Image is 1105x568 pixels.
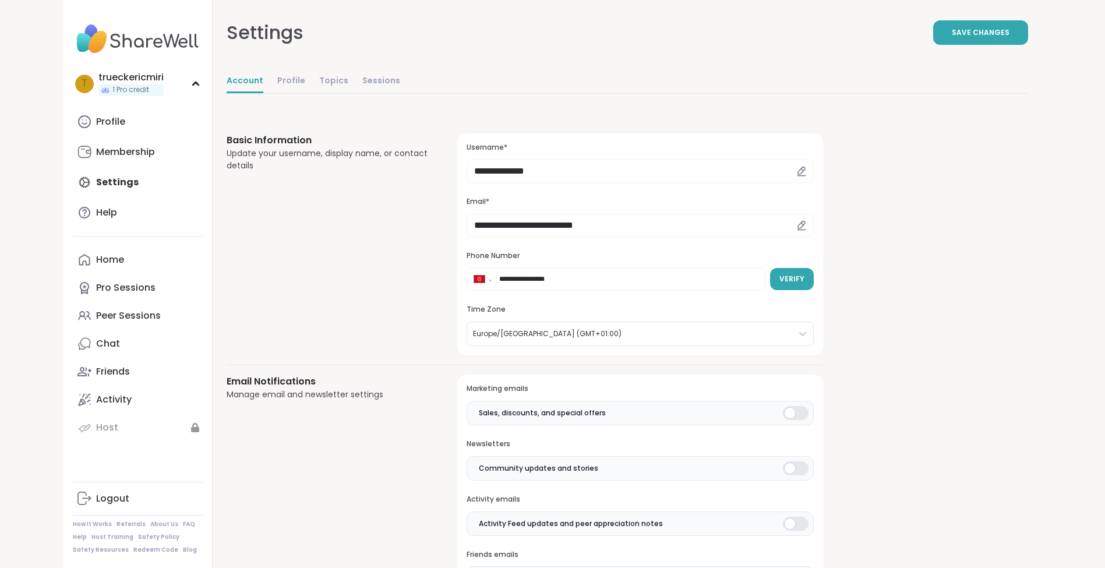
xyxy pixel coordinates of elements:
a: Activity [73,386,203,414]
h3: Email Notifications [227,375,430,389]
span: 1 Pro credit [112,85,149,95]
div: Peer Sessions [96,309,161,322]
a: Home [73,246,203,274]
button: Save Changes [933,20,1028,45]
h3: Phone Number [467,251,813,261]
a: Membership [73,138,203,166]
div: Pro Sessions [96,281,156,294]
a: Topics [319,70,348,93]
a: Host Training [91,533,133,541]
a: Chat [73,330,203,358]
a: Referrals [116,520,146,528]
div: Manage email and newsletter settings [227,389,430,401]
span: t [82,76,87,91]
div: Activity [96,393,132,406]
a: Help [73,533,87,541]
div: Membership [96,146,155,158]
h3: Newsletters [467,439,813,449]
img: ShareWell Nav Logo [73,19,203,59]
div: Settings [227,19,303,47]
a: Help [73,199,203,227]
div: Update your username, display name, or contact details [227,147,430,172]
h3: Activity emails [467,495,813,505]
a: Friends [73,358,203,386]
h3: Marketing emails [467,384,813,394]
a: Logout [73,485,203,513]
div: Help [96,206,117,219]
h3: Friends emails [467,550,813,560]
a: Blog [183,546,197,554]
a: How It Works [73,520,112,528]
span: Sales, discounts, and special offers [479,408,606,418]
a: Safety Policy [138,533,179,541]
div: Host [96,421,118,434]
div: Profile [96,115,125,128]
h3: Time Zone [467,305,813,315]
a: Peer Sessions [73,302,203,330]
div: trueckericmiri [98,71,164,84]
span: Community updates and stories [479,463,598,474]
span: Verify [779,274,804,284]
a: Profile [73,108,203,136]
div: Logout [96,492,129,505]
a: Safety Resources [73,546,129,554]
a: About Us [150,520,178,528]
button: Verify [770,268,814,290]
div: Chat [96,337,120,350]
a: Pro Sessions [73,274,203,302]
h3: Basic Information [227,133,430,147]
a: Redeem Code [133,546,178,554]
span: Activity Feed updates and peer appreciation notes [479,518,663,529]
a: FAQ [183,520,195,528]
div: Home [96,253,124,266]
h3: Username* [467,143,813,153]
a: Profile [277,70,305,93]
div: Friends [96,365,130,378]
h3: Email* [467,197,813,207]
a: Sessions [362,70,400,93]
a: Account [227,70,263,93]
a: Host [73,414,203,442]
span: Save Changes [952,27,1009,38]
